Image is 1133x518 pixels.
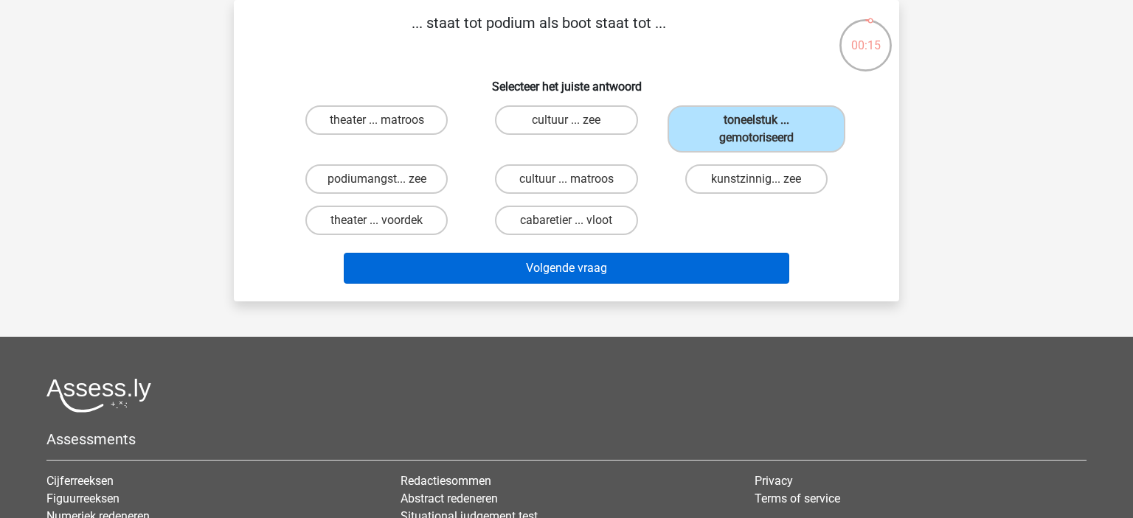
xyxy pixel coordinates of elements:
[755,474,793,488] a: Privacy
[46,474,114,488] a: Cijferreeksen
[305,206,448,235] label: theater ... voordek
[46,378,151,413] img: Assessly logo
[344,253,790,284] button: Volgende vraag
[668,105,845,153] label: toneelstuk ... gemotoriseerd
[685,164,828,194] label: kunstzinnig... zee
[46,430,1087,448] h5: Assessments
[495,206,637,235] label: cabaretier ... vloot
[257,12,820,56] p: ... staat tot podium als boot staat tot ...
[755,491,840,505] a: Terms of service
[46,491,119,505] a: Figuurreeksen
[257,68,876,94] h6: Selecteer het juiste antwoord
[401,491,498,505] a: Abstract redeneren
[305,164,448,194] label: podiumangst... zee
[495,105,637,135] label: cultuur ... zee
[838,18,893,55] div: 00:15
[305,105,448,135] label: theater ... matroos
[401,474,491,488] a: Redactiesommen
[495,164,637,194] label: cultuur ... matroos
